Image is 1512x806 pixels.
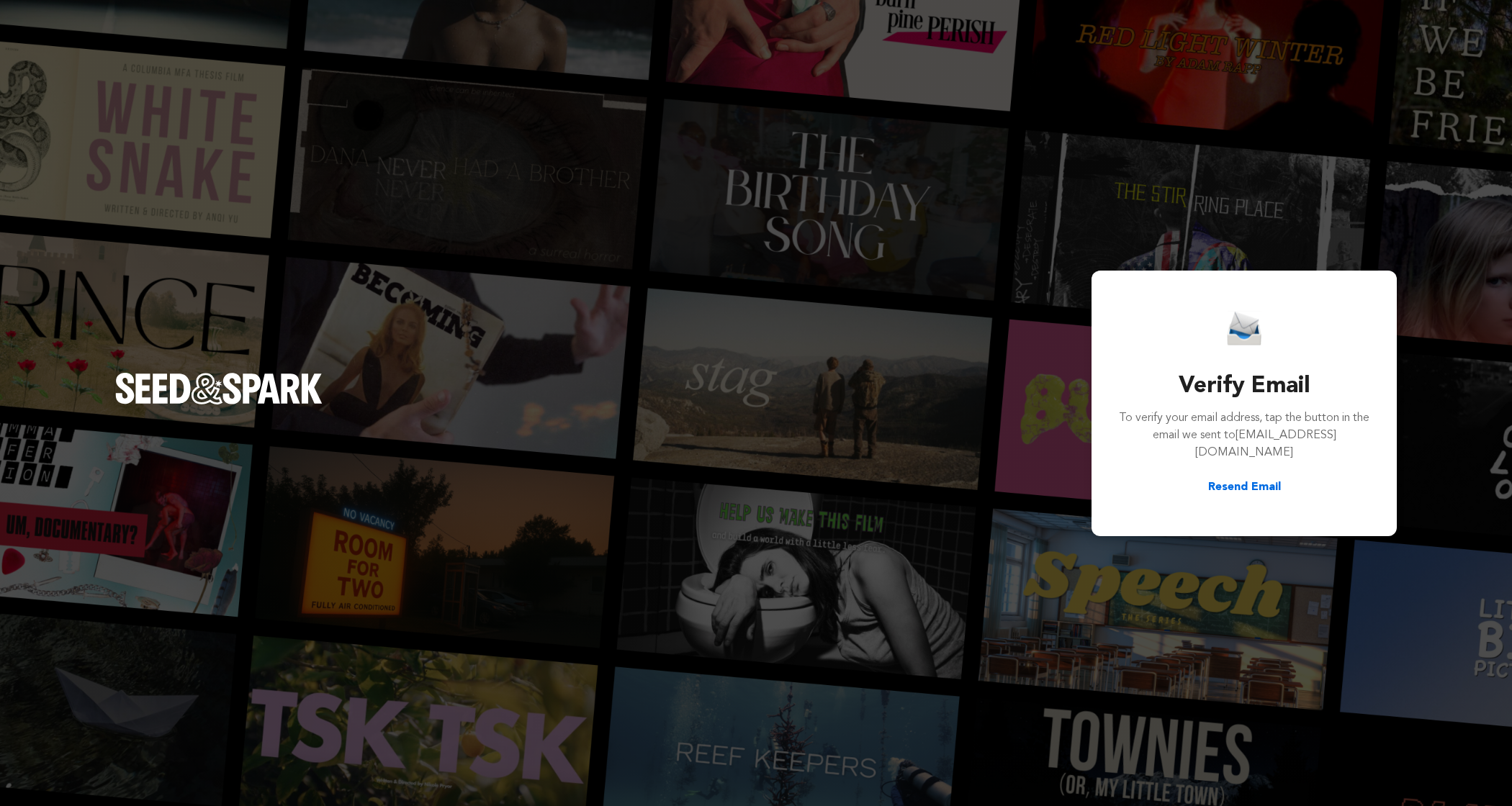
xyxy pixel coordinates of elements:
span: [EMAIL_ADDRESS][DOMAIN_NAME] [1195,430,1336,458]
a: Seed&Spark Homepage [115,373,323,433]
h3: Verify Email [1117,369,1371,404]
p: To verify your email address, tap the button in the email we sent to [1117,409,1371,461]
img: Seed&Spark Email Icon [1227,311,1261,346]
img: Seed&Spark Logo [115,373,323,404]
button: Resend Email [1208,479,1281,496]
